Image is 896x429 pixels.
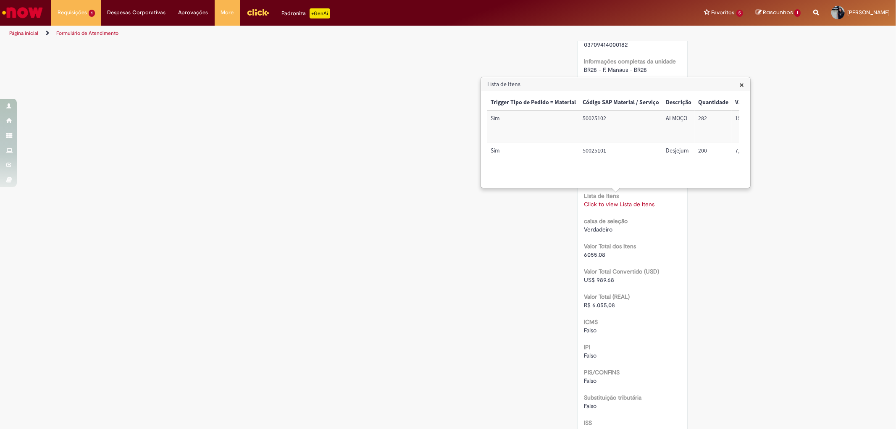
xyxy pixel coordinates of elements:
[282,8,330,18] div: Padroniza
[584,402,596,410] span: Falso
[584,352,596,359] span: Falso
[584,200,654,208] a: Click to view Lista de Itens
[56,30,118,37] a: Formulário de Atendimento
[739,79,744,90] span: ×
[695,95,732,111] th: Quantidade
[584,293,630,300] b: Valor Total (REAL)
[732,95,775,111] th: Valor Unitário
[481,77,751,188] div: Lista de Itens
[579,95,662,111] th: Código SAP Material / Serviço
[584,192,619,200] b: Lista de Itens
[584,268,659,275] b: Valor Total Convertido (USD)
[662,143,695,175] td: Descrição: Desjejum
[584,301,615,309] span: R$ 6.055,08
[584,58,676,65] b: Informações completas da unidade
[763,8,793,16] span: Rascunhos
[584,251,605,258] span: 6055.08
[487,143,579,175] td: Trigger Tipo de Pedido = Material: Sim
[584,276,614,284] span: US$ 989.68
[247,6,269,18] img: click_logo_yellow_360x200.png
[58,8,87,17] span: Requisições
[739,80,744,89] button: Close
[487,95,579,111] th: Trigger Tipo de Pedido = Material
[487,111,579,143] td: Trigger Tipo de Pedido = Material: Sim
[584,66,647,74] span: BR28 - F. Manaus - BR28
[584,419,592,426] b: ISS
[584,242,636,250] b: Valor Total dos Itens
[736,10,744,17] span: 5
[584,368,620,376] b: PIS/CONFINS
[221,8,234,17] span: More
[579,143,662,175] td: Código SAP Material / Serviço: 50025101
[179,8,208,17] span: Aprovações
[9,30,38,37] a: Página inicial
[108,8,166,17] span: Despesas Corporativas
[584,217,628,225] b: caixa de seleção
[732,143,775,175] td: Valor Unitário: 7,80
[584,394,641,401] b: Substituição tributária
[584,343,590,351] b: IPI
[847,9,890,16] span: [PERSON_NAME]
[756,9,801,17] a: Rascunhos
[695,111,732,143] td: Quantidade: 282
[584,32,672,48] span: 442265 - V V REFEICOES LTDA - 03709414000182
[584,326,596,334] span: Falso
[695,143,732,175] td: Quantidade: 200
[481,78,750,91] h3: Lista de Itens
[89,10,95,17] span: 1
[662,111,695,143] td: Descrição: ALMOÇO
[1,4,44,21] img: ServiceNow
[584,377,596,384] span: Falso
[584,226,612,233] span: Verdadeiro
[579,111,662,143] td: Código SAP Material / Serviço: 50025102
[6,26,591,41] ul: Trilhas de página
[732,111,775,143] td: Valor Unitário: 15,94
[310,8,330,18] p: +GenAi
[794,9,801,17] span: 1
[584,318,598,326] b: ICMS
[712,8,735,17] span: Favoritos
[662,95,695,111] th: Descrição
